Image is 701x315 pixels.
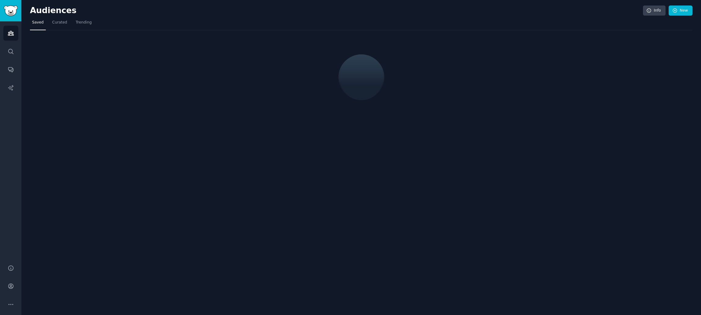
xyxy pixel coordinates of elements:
span: Curated [52,20,67,25]
span: Saved [32,20,44,25]
a: Info [643,5,666,16]
a: Curated [50,18,69,30]
a: New [669,5,692,16]
span: Trending [76,20,92,25]
a: Saved [30,18,46,30]
h2: Audiences [30,6,643,16]
a: Trending [74,18,94,30]
img: GummySearch logo [4,5,18,16]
